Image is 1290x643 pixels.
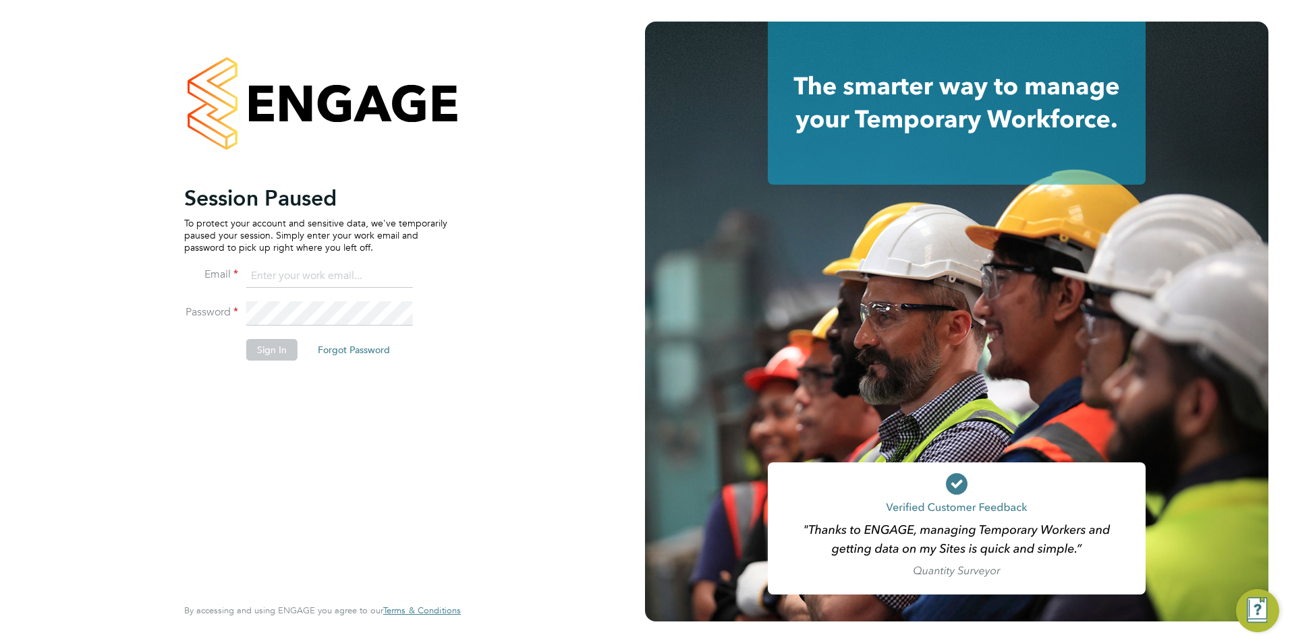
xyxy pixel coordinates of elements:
label: Email [184,268,238,282]
label: Password [184,305,238,319]
span: Terms & Conditions [383,605,461,616]
h2: Session Paused [184,185,447,212]
a: Terms & Conditions [383,605,461,616]
p: To protect your account and sensitive data, we've temporarily paused your session. Simply enter y... [184,217,447,254]
button: Sign In [246,339,298,361]
span: By accessing and using ENGAGE you agree to our [184,605,461,616]
button: Engage Resource Center [1236,589,1279,632]
input: Enter your work email... [246,264,413,288]
button: Forgot Password [307,339,401,361]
